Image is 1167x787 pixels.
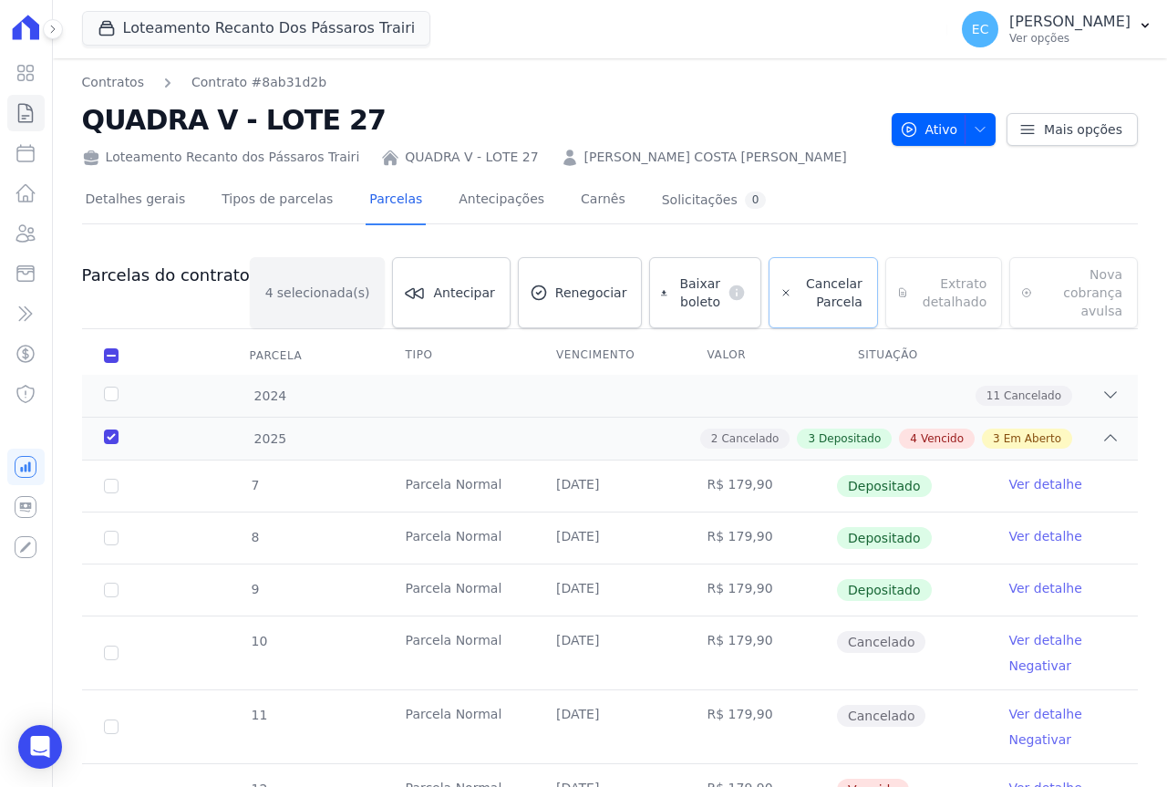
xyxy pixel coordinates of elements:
[721,430,779,447] span: Cancelado
[1009,13,1131,31] p: [PERSON_NAME]
[686,461,836,512] td: R$ 179,90
[649,257,761,328] a: Baixar boleto
[555,284,627,302] span: Renegociar
[577,177,629,225] a: Carnês
[384,690,534,763] td: Parcela Normal
[534,690,685,763] td: [DATE]
[384,564,534,616] td: Parcela Normal
[218,177,336,225] a: Tipos de parcelas
[900,113,958,146] span: Ativo
[534,513,685,564] td: [DATE]
[82,73,327,92] nav: Breadcrumb
[82,264,250,286] h3: Parcelas do contrato
[837,475,932,497] span: Depositado
[1009,631,1082,649] a: Ver detalhe
[662,192,767,209] div: Solicitações
[686,690,836,763] td: R$ 179,90
[534,461,685,512] td: [DATE]
[82,177,190,225] a: Detalhes gerais
[837,705,925,727] span: Cancelado
[1004,388,1061,404] span: Cancelado
[250,530,260,544] span: 8
[82,73,144,92] a: Contratos
[837,631,925,653] span: Cancelado
[250,582,260,596] span: 9
[745,192,767,209] div: 0
[1009,705,1082,723] a: Ver detalhe
[250,478,260,492] span: 7
[277,284,370,302] span: selecionada(s)
[1009,475,1082,493] a: Ver detalhe
[534,616,685,689] td: [DATE]
[82,148,360,167] div: Loteamento Recanto dos Pássaros Trairi
[104,646,119,660] input: Só é possível selecionar pagamentos em aberto
[228,337,325,374] div: Parcela
[910,430,917,447] span: 4
[518,257,643,328] a: Renegociar
[1004,430,1061,447] span: Em Aberto
[1009,31,1131,46] p: Ver opções
[384,513,534,564] td: Parcela Normal
[384,337,534,375] th: Tipo
[986,388,1000,404] span: 11
[405,148,538,167] a: QUADRA V - LOTE 27
[82,73,877,92] nav: Breadcrumb
[265,284,274,302] span: 4
[392,257,510,328] a: Antecipar
[584,148,847,167] a: [PERSON_NAME] COSTA [PERSON_NAME]
[1007,113,1138,146] a: Mais opções
[947,4,1167,55] button: EC [PERSON_NAME] Ver opções
[892,113,997,146] button: Ativo
[1009,527,1082,545] a: Ver detalhe
[686,616,836,689] td: R$ 179,90
[972,23,989,36] span: EC
[191,73,326,92] a: Contrato #8ab31d2b
[819,430,881,447] span: Depositado
[250,708,268,722] span: 11
[837,579,932,601] span: Depositado
[534,564,685,616] td: [DATE]
[1009,579,1082,597] a: Ver detalhe
[384,616,534,689] td: Parcela Normal
[366,177,426,225] a: Parcelas
[455,177,548,225] a: Antecipações
[82,11,431,46] button: Loteamento Recanto Dos Pássaros Trairi
[769,257,878,328] a: Cancelar Parcela
[104,720,119,734] input: Só é possível selecionar pagamentos em aberto
[836,337,986,375] th: Situação
[433,284,494,302] span: Antecipar
[104,479,119,493] input: Só é possível selecionar pagamentos em aberto
[837,527,932,549] span: Depositado
[1009,658,1072,673] a: Negativar
[534,337,685,375] th: Vencimento
[18,725,62,769] div: Open Intercom Messenger
[1009,732,1072,747] a: Negativar
[686,337,836,375] th: Valor
[799,274,862,311] span: Cancelar Parcela
[384,461,534,512] td: Parcela Normal
[675,274,720,311] span: Baixar boleto
[82,99,877,140] h2: QUADRA V - LOTE 27
[686,564,836,616] td: R$ 179,90
[711,430,718,447] span: 2
[808,430,815,447] span: 3
[921,430,964,447] span: Vencido
[993,430,1000,447] span: 3
[658,177,770,225] a: Solicitações0
[250,634,268,648] span: 10
[1044,120,1122,139] span: Mais opções
[104,531,119,545] input: Só é possível selecionar pagamentos em aberto
[104,583,119,597] input: Só é possível selecionar pagamentos em aberto
[686,513,836,564] td: R$ 179,90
